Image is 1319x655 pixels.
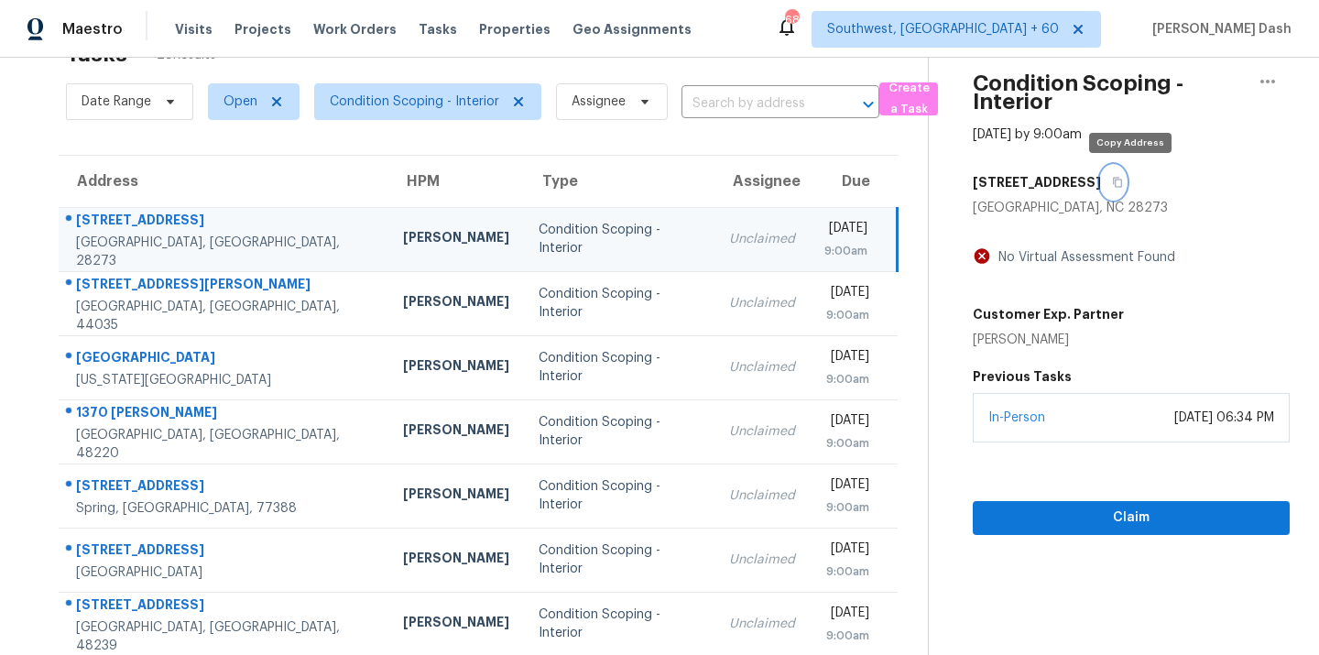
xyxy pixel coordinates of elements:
[59,156,388,207] th: Address
[572,93,626,111] span: Assignee
[973,305,1124,323] h5: Customer Exp. Partner
[785,11,798,29] div: 682
[1174,409,1274,427] div: [DATE] 06:34 PM
[175,20,213,38] span: Visits
[76,540,374,563] div: [STREET_ADDRESS]
[76,618,374,655] div: [GEOGRAPHIC_DATA], [GEOGRAPHIC_DATA], 48239
[987,507,1275,529] span: Claim
[824,347,869,370] div: [DATE]
[824,475,869,498] div: [DATE]
[76,403,374,426] div: 1370 [PERSON_NAME]
[403,356,509,379] div: [PERSON_NAME]
[714,156,810,207] th: Assignee
[729,551,795,569] div: Unclaimed
[479,20,550,38] span: Properties
[223,93,257,111] span: Open
[973,199,1290,217] div: [GEOGRAPHIC_DATA], NC 28273
[973,331,1124,349] div: [PERSON_NAME]
[330,93,499,111] span: Condition Scoping - Interior
[856,92,881,117] button: Open
[824,306,869,324] div: 9:00am
[973,126,1082,144] div: [DATE] by 9:00am
[403,228,509,251] div: [PERSON_NAME]
[76,499,374,518] div: Spring, [GEOGRAPHIC_DATA], 77388
[824,540,869,562] div: [DATE]
[824,604,869,627] div: [DATE]
[729,358,795,377] div: Unclaimed
[66,45,127,63] h2: Tasks
[827,20,1059,38] span: Southwest, [GEOGRAPHIC_DATA] + 60
[539,477,700,514] div: Condition Scoping - Interior
[76,476,374,499] div: [STREET_ADDRESS]
[879,82,938,115] button: Create a Task
[62,20,123,38] span: Maestro
[403,420,509,443] div: [PERSON_NAME]
[681,90,828,118] input: Search by address
[824,562,869,581] div: 9:00am
[572,20,692,38] span: Geo Assignments
[729,486,795,505] div: Unclaimed
[810,156,898,207] th: Due
[729,615,795,633] div: Unclaimed
[234,20,291,38] span: Projects
[313,20,397,38] span: Work Orders
[539,221,700,257] div: Condition Scoping - Interior
[729,230,795,248] div: Unclaimed
[729,422,795,441] div: Unclaimed
[824,242,867,260] div: 9:00am
[403,613,509,636] div: [PERSON_NAME]
[539,349,700,386] div: Condition Scoping - Interior
[76,234,374,270] div: [GEOGRAPHIC_DATA], [GEOGRAPHIC_DATA], 28273
[824,370,869,388] div: 9:00am
[973,501,1290,535] button: Claim
[539,285,700,322] div: Condition Scoping - Interior
[403,549,509,572] div: [PERSON_NAME]
[539,413,700,450] div: Condition Scoping - Interior
[824,498,869,517] div: 9:00am
[403,292,509,315] div: [PERSON_NAME]
[1145,20,1292,38] span: [PERSON_NAME] Dash
[76,348,374,371] div: [GEOGRAPHIC_DATA]
[419,23,457,36] span: Tasks
[524,156,714,207] th: Type
[824,627,869,645] div: 9:00am
[973,246,991,266] img: Artifact Not Present Icon
[824,219,867,242] div: [DATE]
[824,283,869,306] div: [DATE]
[729,294,795,312] div: Unclaimed
[76,211,374,234] div: [STREET_ADDRESS]
[76,426,374,463] div: [GEOGRAPHIC_DATA], [GEOGRAPHIC_DATA], 48220
[539,541,700,578] div: Condition Scoping - Interior
[824,434,869,453] div: 9:00am
[991,248,1175,267] div: No Virtual Assessment Found
[76,595,374,618] div: [STREET_ADDRESS]
[824,411,869,434] div: [DATE]
[539,606,700,642] div: Condition Scoping - Interior
[76,371,374,389] div: [US_STATE][GEOGRAPHIC_DATA]
[76,275,374,298] div: [STREET_ADDRESS][PERSON_NAME]
[888,78,929,120] span: Create a Task
[988,411,1045,424] a: In-Person
[973,173,1101,191] h5: [STREET_ADDRESS]
[76,298,374,334] div: [GEOGRAPHIC_DATA], [GEOGRAPHIC_DATA], 44035
[403,485,509,508] div: [PERSON_NAME]
[973,74,1246,111] h2: Condition Scoping - Interior
[973,367,1290,386] h5: Previous Tasks
[76,563,374,582] div: [GEOGRAPHIC_DATA]
[388,156,524,207] th: HPM
[82,93,151,111] span: Date Range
